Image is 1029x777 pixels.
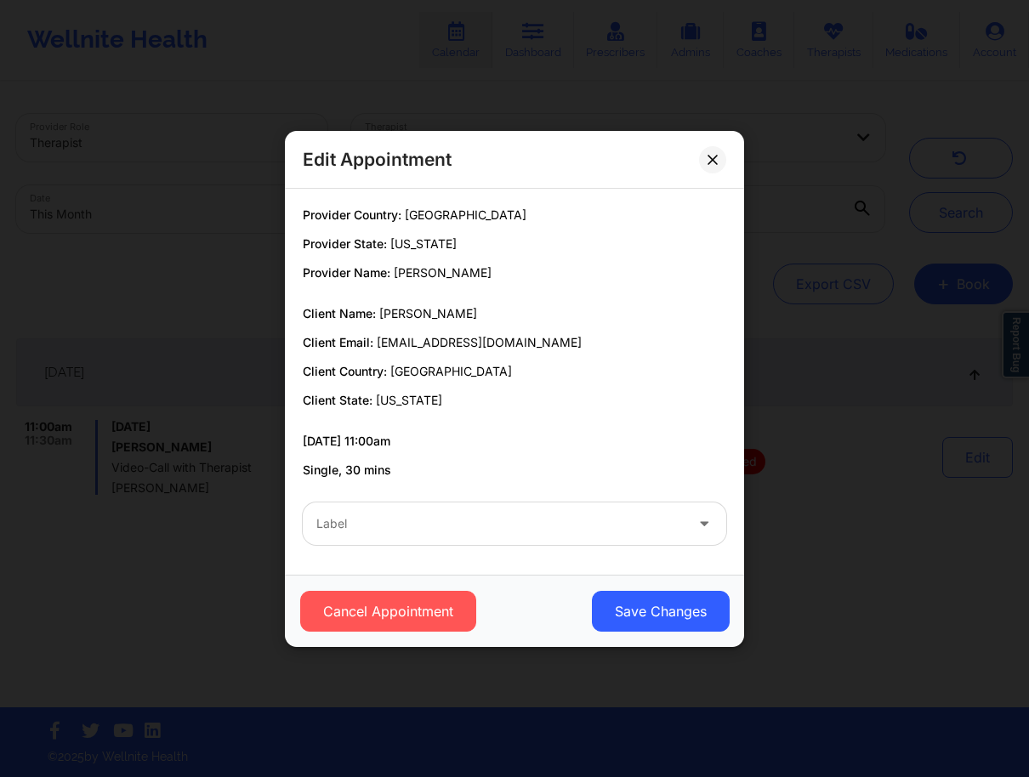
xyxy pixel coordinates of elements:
[303,148,452,171] h2: Edit Appointment
[303,207,726,224] p: Provider Country:
[405,207,526,222] span: [GEOGRAPHIC_DATA]
[303,433,726,450] p: [DATE] 11:00am
[303,462,726,479] p: Single, 30 mins
[303,334,726,351] p: Client Email:
[303,392,726,409] p: Client State:
[394,265,492,280] span: [PERSON_NAME]
[390,236,457,251] span: [US_STATE]
[592,591,730,632] button: Save Changes
[390,364,512,378] span: [GEOGRAPHIC_DATA]
[303,235,726,252] p: Provider State:
[376,393,442,407] span: [US_STATE]
[303,305,726,322] p: Client Name:
[379,306,477,320] span: [PERSON_NAME]
[300,591,476,632] button: Cancel Appointment
[303,264,726,281] p: Provider Name:
[377,335,582,349] span: [EMAIL_ADDRESS][DOMAIN_NAME]
[303,363,726,380] p: Client Country:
